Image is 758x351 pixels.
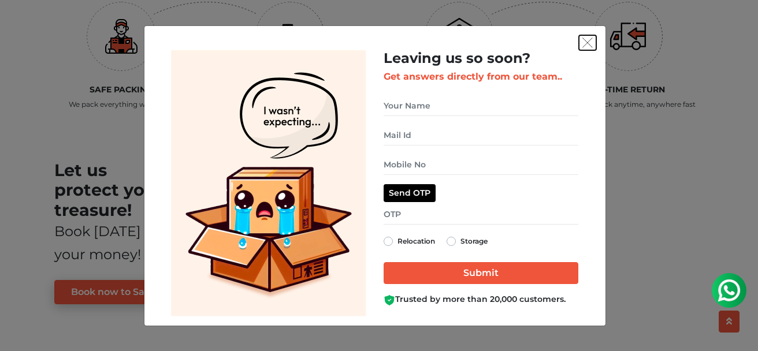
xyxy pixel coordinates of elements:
img: Lead Welcome Image [171,50,366,316]
input: Mobile No [384,155,578,175]
label: Storage [460,234,488,248]
img: whatsapp-icon.svg [12,12,35,35]
input: OTP [384,204,578,225]
img: exit [582,38,593,48]
label: Relocation [397,234,435,248]
h2: Leaving us so soon? [384,50,578,67]
input: Mail Id [384,125,578,145]
img: Boxigo Customer Shield [384,294,395,306]
div: Trusted by more than 20,000 customers. [384,293,578,305]
button: Send OTP [384,184,436,202]
h3: Get answers directly from our team.. [384,71,578,82]
input: Submit [384,262,578,284]
input: Your Name [384,96,578,116]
